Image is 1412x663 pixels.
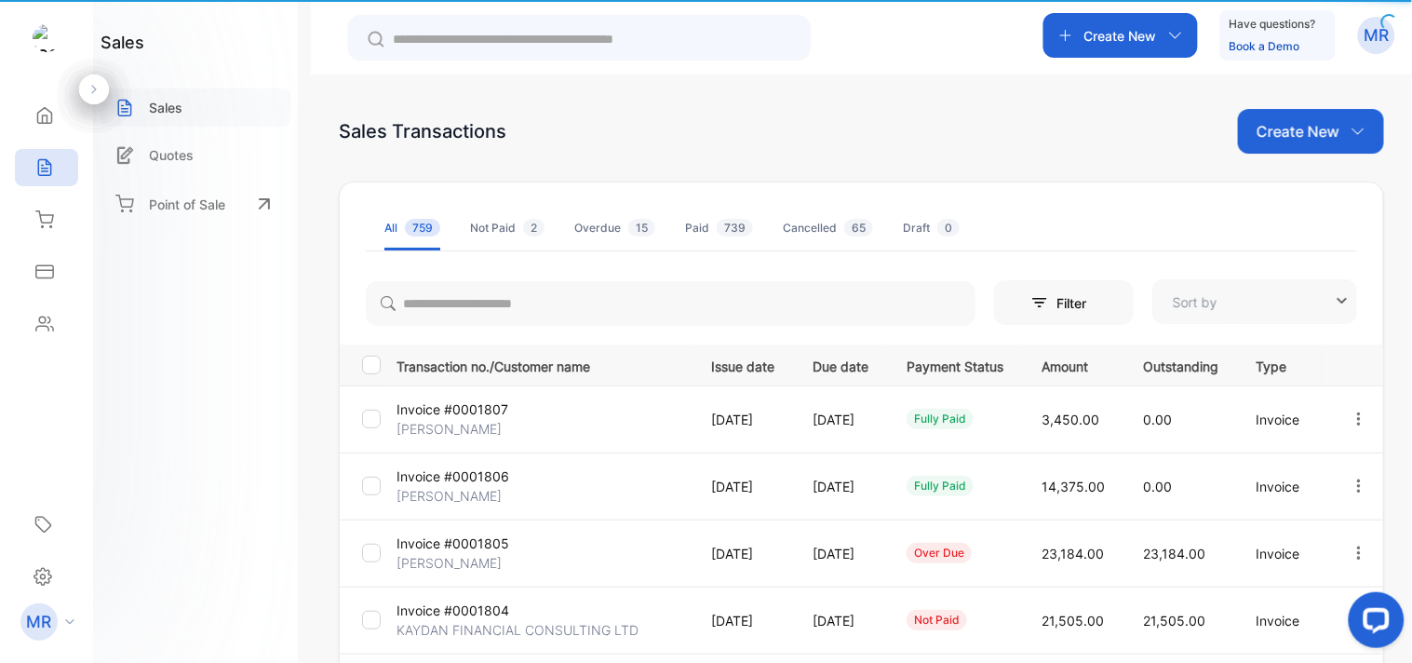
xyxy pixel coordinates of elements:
span: 0.00 [1143,412,1172,427]
p: Due date [813,353,868,376]
p: Amount [1042,353,1105,376]
p: MR [27,610,52,634]
button: Create New [1238,109,1384,154]
p: Sales [149,98,182,117]
div: Paid [685,220,753,237]
span: 21,505.00 [1143,613,1205,629]
p: [DATE] [711,410,774,429]
p: Invoice #0001806 [397,467,509,486]
div: not paid [907,610,967,630]
p: Create New [1257,120,1339,142]
a: Quotes [101,136,290,174]
div: Overdue [574,220,655,237]
p: Point of Sale [149,195,225,214]
p: [DATE] [813,544,868,563]
p: Have questions? [1230,15,1316,34]
p: Invoice [1257,611,1311,630]
div: over due [907,543,972,563]
p: [DATE] [711,544,774,563]
h1: sales [101,30,144,55]
p: Invoice #0001804 [397,601,509,620]
div: Draft [903,220,960,237]
p: [DATE] [711,477,774,496]
p: Outstanding [1143,353,1218,376]
p: [PERSON_NAME] [397,486,502,506]
p: Invoice #0001807 [397,399,508,419]
div: fully paid [907,409,974,429]
div: Not Paid [470,220,545,237]
p: Invoice [1257,410,1311,429]
span: 21,505.00 [1042,613,1104,629]
p: [PERSON_NAME] [397,553,502,573]
a: Book a Demo [1230,39,1300,53]
span: 759 [405,219,440,237]
p: Transaction no./Customer name [397,353,688,376]
div: Sales Transactions [339,117,506,145]
div: Cancelled [783,220,873,237]
p: Type [1257,353,1311,376]
span: 23,184.00 [1143,546,1205,562]
p: MR [1365,23,1390,47]
button: MR [1358,13,1395,58]
span: 0.00 [1143,479,1172,494]
p: Issue date [711,353,774,376]
span: 14,375.00 [1042,479,1105,494]
p: [PERSON_NAME] [397,419,502,439]
span: 2 [523,219,545,237]
iframe: LiveChat chat widget [1334,585,1412,663]
p: [DATE] [711,611,774,630]
p: Quotes [149,145,194,165]
p: Payment Status [907,353,1003,376]
span: 739 [717,219,753,237]
p: Invoice #0001805 [397,534,509,553]
span: 65 [844,219,873,237]
p: Sort by [1173,292,1217,312]
span: 15 [628,219,655,237]
div: All [384,220,440,237]
span: 23,184.00 [1042,546,1104,562]
p: Filter [1056,293,1097,313]
a: Point of Sale [101,183,290,224]
button: Sort by [1152,279,1357,324]
a: Sales [101,88,290,127]
button: Filter [994,280,1134,325]
p: Create New [1084,26,1157,46]
span: 0 [937,219,960,237]
p: KAYDAN FINANCIAL CONSULTING LTD [397,620,639,640]
img: logo [33,24,61,52]
p: Invoice [1257,477,1311,496]
div: fully paid [907,476,974,496]
button: Create New [1043,13,1198,58]
p: [DATE] [813,477,868,496]
p: Invoice [1257,544,1311,563]
span: 3,450.00 [1042,412,1099,427]
p: [DATE] [813,611,868,630]
p: [DATE] [813,410,868,429]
